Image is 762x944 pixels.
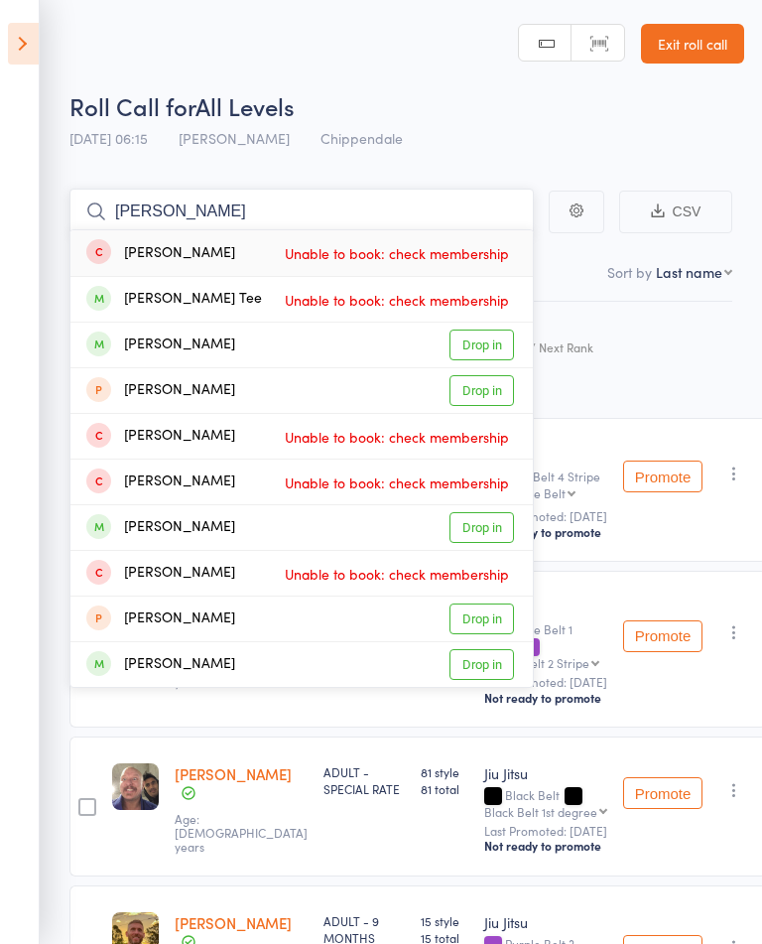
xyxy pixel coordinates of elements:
[484,675,607,689] small: Last Promoted: [DATE]
[86,653,235,676] div: [PERSON_NAME]
[484,805,597,818] div: Black Belt 1st degree
[421,763,468,780] span: 81 style
[112,763,159,810] img: image1688701951.png
[69,89,195,122] span: Roll Call for
[69,189,534,234] input: Search by name
[195,89,295,122] span: All Levels
[421,780,468,797] span: 81 total
[484,340,607,353] div: Current / Next Rank
[484,598,607,617] div: Jiu Jitsu
[449,330,514,360] a: Drop in
[484,445,607,465] div: Jiu Jitsu
[421,912,468,929] span: 15 style
[86,516,235,539] div: [PERSON_NAME]
[86,242,235,265] div: [PERSON_NAME]
[179,128,290,148] span: [PERSON_NAME]
[280,422,514,452] span: Unable to book: check membership
[86,334,235,356] div: [PERSON_NAME]
[484,509,607,523] small: Last Promoted: [DATE]
[484,824,607,838] small: Last Promoted: [DATE]
[623,461,702,492] button: Promote
[69,128,148,148] span: [DATE] 06:15
[641,24,744,64] a: Exit roll call
[86,562,235,585] div: [PERSON_NAME]
[449,512,514,543] a: Drop in
[86,425,235,448] div: [PERSON_NAME]
[280,238,514,268] span: Unable to book: check membership
[484,763,607,783] div: Jiu Jitsu
[484,690,607,706] div: Not ready to promote
[320,128,403,148] span: Chippendale
[449,375,514,406] a: Drop in
[323,763,405,797] div: ADULT - SPECIAL RATE
[449,649,514,680] a: Drop in
[505,486,566,499] div: Purple Belt
[623,777,702,809] button: Promote
[484,470,607,503] div: Blue Belt 4 Stripe
[175,810,308,856] span: Age: [DEMOGRAPHIC_DATA] years
[280,468,514,497] span: Unable to book: check membership
[484,524,607,540] div: Not ready to promote
[175,763,292,784] a: [PERSON_NAME]
[449,604,514,634] a: Drop in
[607,262,652,282] label: Sort by
[656,262,722,282] div: Last name
[623,620,702,652] button: Promote
[86,471,235,493] div: [PERSON_NAME]
[280,285,514,315] span: Unable to book: check membership
[86,288,262,311] div: [PERSON_NAME] Tee
[86,379,235,402] div: [PERSON_NAME]
[484,788,607,818] div: Black Belt
[280,559,514,589] span: Unable to book: check membership
[484,656,589,669] div: Purple Belt 2 Stripe
[476,311,615,409] div: Style
[86,607,235,630] div: [PERSON_NAME]
[484,912,607,932] div: Jiu Jitsu
[619,191,732,233] button: CSV
[484,838,607,854] div: Not ready to promote
[175,912,292,933] a: [PERSON_NAME]
[484,622,607,669] div: Purple Belt 1 Stripe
